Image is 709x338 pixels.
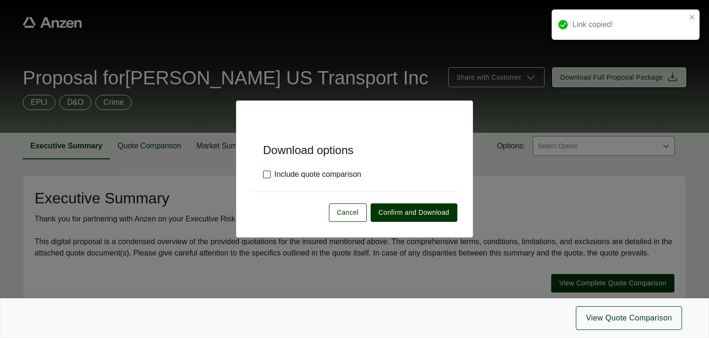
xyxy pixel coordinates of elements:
button: close [689,13,696,21]
button: Cancel [329,203,367,222]
button: Confirm and Download [371,203,457,222]
span: View Quote Comparison [586,312,672,324]
span: Cancel [337,208,359,218]
h5: Download options [252,128,457,157]
span: Confirm and Download [379,208,449,218]
label: Include quote comparison [263,169,361,180]
div: Link copied! [573,19,686,30]
button: View Quote Comparison [576,306,682,330]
